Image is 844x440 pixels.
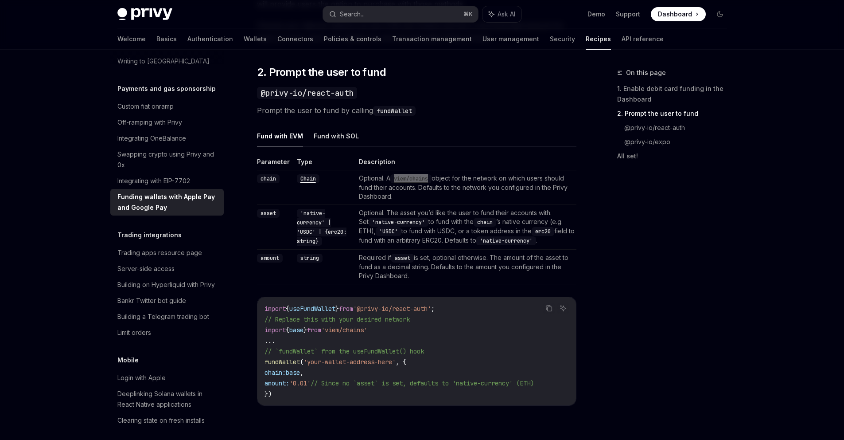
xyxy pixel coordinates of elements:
[624,135,734,149] a: @privy-io/expo
[187,28,233,50] a: Authentication
[300,369,303,377] span: ,
[303,358,396,366] span: 'your-wallet-address-here'
[293,157,355,170] th: Type
[110,130,224,146] a: Integrating OneBalance
[110,325,224,341] a: Limit orders
[117,192,218,213] div: Funding wallets with Apple Pay and Google Pay
[117,373,166,383] div: Login with Apple
[321,326,367,334] span: 'viem/chains'
[622,28,664,50] a: API reference
[110,386,224,412] a: Deeplinking Solana wallets in React Native applications
[117,327,151,338] div: Limit orders
[391,254,414,263] code: asset
[335,305,339,313] span: }
[373,106,416,116] code: fundWallet
[651,7,706,21] a: Dashboard
[300,358,303,366] span: (
[117,8,172,20] img: dark logo
[355,250,576,284] td: Required if is set, optional otherwise. The amount of the asset to fund as a decimal string. Defa...
[110,261,224,277] a: Server-side access
[289,305,335,313] span: useFundWallet
[532,227,554,236] code: erc20
[355,157,576,170] th: Description
[117,117,182,128] div: Off-ramping with Privy
[110,293,224,309] a: Bankr Twitter bot guide
[257,254,283,263] code: amount
[307,326,321,334] span: from
[110,412,224,428] a: Clearing state on fresh installs
[264,315,410,323] span: // Replace this with your desired network
[390,174,432,183] code: viem/chains
[476,236,536,245] code: 'native-currency'
[586,28,611,50] a: Recipes
[117,263,175,274] div: Server-side access
[463,11,473,18] span: ⌘ K
[498,10,515,19] span: Ask AI
[110,173,224,189] a: Integrating with EIP-7702
[117,176,190,186] div: Integrating with EIP-7702
[550,28,575,50] a: Security
[543,302,555,314] button: Copy the contents from the code block
[323,6,478,22] button: Search...⌘K
[289,326,303,334] span: base
[110,309,224,325] a: Building a Telegram trading bot
[110,370,224,386] a: Login with Apple
[117,311,209,322] div: Building a Telegram trading bot
[264,379,289,387] span: amount:
[117,355,139,365] h5: Mobile
[264,358,300,366] span: fundWallet
[297,209,346,246] code: 'native-currency' | 'USDC' | {erc20: string}
[110,245,224,261] a: Trading apps resource page
[340,9,365,20] div: Search...
[658,10,692,19] span: Dashboard
[117,389,218,410] div: Deeplinking Solana wallets in React Native applications
[110,189,224,216] a: Funding wallets with Apple Pay and Google Pay
[297,254,323,263] code: string
[587,10,605,19] a: Demo
[264,326,286,334] span: import
[117,101,174,112] div: Custom fiat onramp
[314,126,359,146] button: Fund with SOL
[617,106,734,121] a: 2. Prompt the user to fund
[257,174,280,183] code: chain
[396,358,406,366] span: , {
[117,133,186,144] div: Integrating OneBalance
[355,205,576,250] td: Optional. The asset you’d like the user to fund their accounts with. Set to fund with the ’s nati...
[286,369,300,377] span: base
[257,65,386,79] span: 2. Prompt the user to fund
[286,305,289,313] span: {
[277,28,313,50] a: Connectors
[482,28,539,50] a: User management
[339,305,353,313] span: from
[376,227,401,236] code: 'USDC'
[117,149,218,170] div: Swapping crypto using Privy and 0x
[257,87,357,99] code: @privy-io/react-auth
[617,149,734,163] a: All set!
[117,415,205,426] div: Clearing state on fresh installs
[244,28,267,50] a: Wallets
[257,157,293,170] th: Parameter
[616,10,640,19] a: Support
[117,295,186,306] div: Bankr Twitter bot guide
[117,279,215,290] div: Building on Hyperliquid with Privy
[110,98,224,114] a: Custom fiat onramp
[264,337,275,345] span: ...
[257,104,576,117] span: Prompt the user to fund by calling
[369,218,428,227] code: 'native-currency'
[117,83,216,94] h5: Payments and gas sponsorship
[482,6,521,22] button: Ask AI
[117,230,182,240] h5: Trading integrations
[557,302,569,314] button: Ask AI
[474,218,496,227] code: chain
[257,209,280,218] code: asset
[297,174,319,182] a: Chain
[264,390,272,398] span: })
[110,114,224,130] a: Off-ramping with Privy
[257,126,303,146] button: Fund with EVM
[117,28,146,50] a: Welcome
[353,305,431,313] span: '@privy-io/react-auth'
[390,174,432,182] a: viem/chains
[264,369,286,377] span: chain:
[617,82,734,106] a: 1. Enable debit card funding in the Dashboard
[156,28,177,50] a: Basics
